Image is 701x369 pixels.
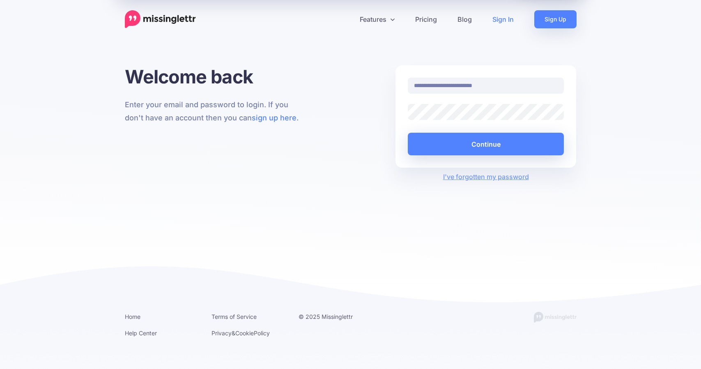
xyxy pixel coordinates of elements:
[443,173,529,181] a: I've forgotten my password
[534,10,577,28] a: Sign Up
[211,313,257,320] a: Terms of Service
[125,330,157,337] a: Help Center
[211,328,286,338] li: & Policy
[349,10,405,28] a: Features
[235,330,254,337] a: Cookie
[125,98,306,125] p: Enter your email and password to login. If you don't have an account then you can .
[252,113,296,122] a: sign up here
[482,10,524,28] a: Sign In
[447,10,482,28] a: Blog
[405,10,447,28] a: Pricing
[125,313,140,320] a: Home
[125,65,306,88] h1: Welcome back
[408,133,564,155] button: Continue
[211,330,232,337] a: Privacy
[299,311,373,322] li: © 2025 Missinglettr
